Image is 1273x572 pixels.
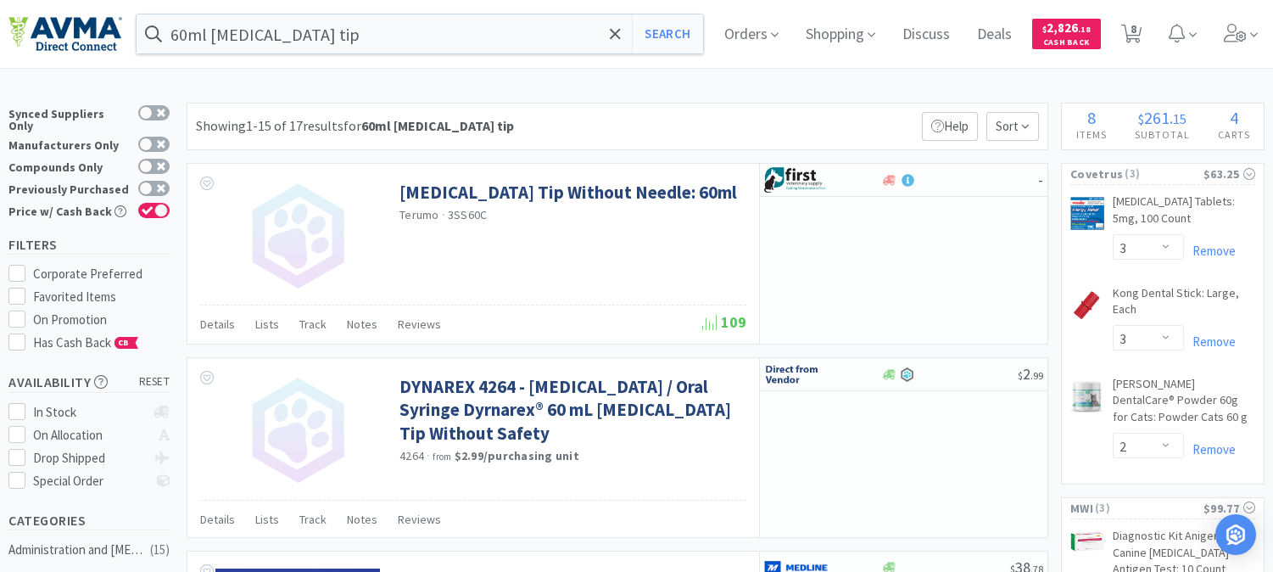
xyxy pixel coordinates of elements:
[1038,170,1043,189] span: -
[1070,379,1103,413] img: 64cab4fbc53045cf90e12f9f0df33ade_698305.png
[8,540,146,560] div: Administration and [MEDICAL_DATA]
[33,287,170,307] div: Favorited Items
[448,207,488,222] span: 3SS60C
[1113,285,1255,325] a: Kong Dental Stick: Large, Each
[8,16,122,52] img: e4e33dab9f054f5782a47901c742baa9_102.png
[632,14,702,53] button: Search
[1120,109,1203,126] div: .
[8,203,130,217] div: Price w/ Cash Back
[1070,531,1104,552] img: 54f8580adc1e4deb9a5f8d27c0e94767_12178.png
[922,112,978,141] p: Help
[1070,499,1093,518] span: MWI
[8,137,130,151] div: Manufacturers Only
[33,310,170,330] div: On Promotion
[702,312,746,332] span: 109
[433,451,451,463] span: from
[399,448,424,463] span: 4264
[33,471,146,491] div: Special Order
[8,105,130,132] div: Synced Suppliers Only
[361,117,514,134] strong: 60ml [MEDICAL_DATA] tip
[200,512,235,527] span: Details
[115,338,132,348] span: CB
[347,317,377,332] span: Notes
[1144,107,1170,128] span: 261
[33,402,146,423] div: In Stock
[1018,369,1023,382] span: $
[1114,29,1149,44] a: 8
[1230,107,1238,128] span: 4
[1184,441,1236,457] a: Remove
[1215,514,1256,555] div: Open Intercom Messenger
[200,317,235,332] span: Details
[455,448,579,463] strong: $2.99 / purchasing unit
[1113,376,1255,433] a: [PERSON_NAME] DentalCare® Powder 60g for Cats: Powder Cats 60 g
[1062,126,1120,143] h4: Items
[1070,197,1104,229] img: f3b07d41259240ef88871485d4bd480a_511452.png
[8,373,170,392] h5: Availability
[1093,500,1203,517] span: ( 3 )
[255,512,279,527] span: Lists
[299,512,327,527] span: Track
[347,512,377,527] span: Notes
[33,448,146,468] div: Drop Shipped
[1018,364,1043,384] span: 2
[1078,24,1091,35] span: . 18
[1087,107,1096,128] span: 8
[139,373,170,391] span: reset
[1184,334,1236,350] a: Remove
[137,14,703,53] input: Search by item, sku, manufacturer, ingredient, size...
[399,207,439,222] a: Terumo
[1113,193,1255,233] a: [MEDICAL_DATA] Tablets: 5mg, 100 Count
[1173,110,1186,127] span: 15
[1123,165,1203,182] span: ( 3 )
[1138,110,1144,127] span: $
[764,167,828,193] img: 67d67680309e4a0bb49a5ff0391dcc42_6.png
[1042,38,1091,49] span: Cash Back
[1203,165,1255,183] div: $63.25
[1203,499,1255,518] div: $99.77
[442,207,445,222] span: ·
[398,317,441,332] span: Reviews
[196,115,514,137] div: Showing 1-15 of 17 results
[243,181,353,291] img: no_image.png
[970,27,1019,42] a: Deals
[399,181,737,204] a: [MEDICAL_DATA] Tip Without Needle: 60ml
[299,317,327,332] span: Track
[1203,126,1264,143] h4: Carts
[1030,369,1043,382] span: . 99
[243,375,353,485] img: no_image.png
[1120,126,1203,143] h4: Subtotal
[986,112,1039,141] span: Sort
[33,264,170,284] div: Corporate Preferred
[427,448,430,463] span: ·
[399,375,742,445] a: DYNAREX 4264 - [MEDICAL_DATA] / Oral Syringe Dyrnarex® 60 mL [MEDICAL_DATA] Tip Without Safety
[8,511,170,530] h5: Categories
[8,159,130,173] div: Compounds Only
[1042,20,1091,36] span: 2,826
[1032,11,1101,57] a: $2,826.18Cash Back
[398,512,441,527] span: Reviews
[8,235,170,255] h5: Filters
[8,181,130,195] div: Previously Purchased
[896,27,957,42] a: Discuss
[1042,24,1047,35] span: $
[150,540,170,560] div: ( 15 )
[1070,165,1123,183] span: Covetrus
[33,425,146,446] div: On Allocation
[1184,243,1236,259] a: Remove
[764,362,828,387] img: c67096674d5b41e1bca769e75293f8dd_19.png
[255,317,279,332] span: Lists
[1070,289,1104,322] img: 0f8188e023aa4774a1ab8607dbba0f7e_473143.png
[343,117,514,134] span: for
[33,334,139,350] span: Has Cash Back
